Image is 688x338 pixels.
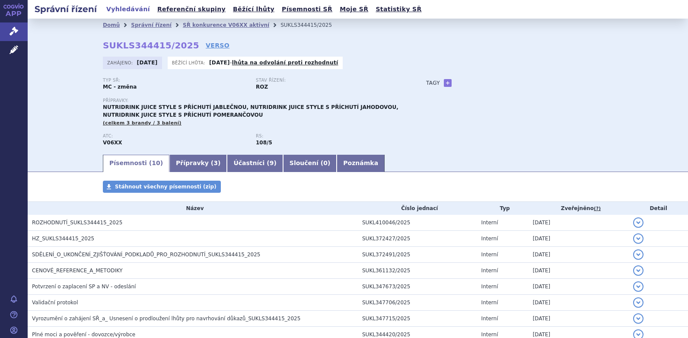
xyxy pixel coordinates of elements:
span: Běžící lhůta: [172,59,207,66]
td: SUKL372491/2025 [358,247,477,263]
a: Stáhnout všechny písemnosti (zip) [103,181,221,193]
a: Moje SŘ [337,3,371,15]
th: Detail [629,202,688,215]
button: detail [633,313,643,324]
span: Interní [481,332,498,338]
strong: [DATE] [209,60,230,66]
span: Interní [481,316,498,322]
td: [DATE] [529,247,629,263]
span: Stáhnout všechny písemnosti (zip) [115,184,217,190]
h2: Správní řízení [28,3,104,15]
span: Zahájeno: [107,59,134,66]
span: CENOVÉ_REFERENCE_A_METODIKY [32,268,123,274]
th: Typ [477,202,529,215]
span: Plné moci a pověření - dovozce/výrobce [32,332,135,338]
p: Typ SŘ: [103,78,247,83]
td: SUKL347715/2025 [358,311,477,327]
span: Interní [481,268,498,274]
span: Interní [481,252,498,258]
th: Zveřejněno [529,202,629,215]
button: detail [633,297,643,308]
td: SUKL372427/2025 [358,231,477,247]
strong: ROZ [256,84,268,90]
span: 3 [213,159,218,166]
strong: [DATE] [137,60,158,66]
th: Název [28,202,358,215]
a: SŘ konkurence V06XX aktivní [183,22,269,28]
p: ATC: [103,134,247,139]
a: Správní řízení [131,22,172,28]
strong: polymerní výživa speciální - hyperkalorická bez tuku [256,140,272,146]
td: [DATE] [529,311,629,327]
span: Interní [481,236,498,242]
td: [DATE] [529,263,629,279]
a: Sloučení (0) [283,155,337,172]
span: HZ_SUKLS344415_2025 [32,236,94,242]
button: detail [633,281,643,292]
span: Vyrozumění o zahájení SŘ_a_ Usnesení o prodloužení lhůty pro navrhování důkazů_SUKLS344415_2025 [32,316,300,322]
a: Písemnosti (10) [103,155,169,172]
span: 0 [323,159,328,166]
td: [DATE] [529,279,629,295]
p: RS: [256,134,400,139]
a: Účastníci (9) [227,155,283,172]
a: Referenční skupiny [155,3,228,15]
span: 9 [270,159,274,166]
a: Písemnosti SŘ [279,3,335,15]
a: VERSO [206,41,229,50]
span: (celkem 3 brandy / 3 balení) [103,120,182,126]
p: - [209,59,338,66]
td: SUKL410046/2025 [358,215,477,231]
td: [DATE] [529,215,629,231]
a: Domů [103,22,120,28]
a: lhůta na odvolání proti rozhodnutí [232,60,338,66]
button: detail [633,265,643,276]
abbr: (?) [594,206,601,212]
span: Interní [481,284,498,290]
h3: Tagy [426,78,440,88]
span: Validační protokol [32,300,78,306]
span: 10 [152,159,160,166]
td: SUKL347706/2025 [358,295,477,311]
td: [DATE] [529,231,629,247]
th: Číslo jednací [358,202,477,215]
span: Interní [481,300,498,306]
td: SUKL361132/2025 [358,263,477,279]
span: SDĚLENÍ_O_UKONČENÍ_ZJIŠŤOVÁNÍ_PODKLADŮ_PRO_ROZHODNUTÍ_SUKLS344415_2025 [32,252,260,258]
td: SUKL347673/2025 [358,279,477,295]
a: Přípravky (3) [169,155,227,172]
a: Poznámka [337,155,385,172]
p: Stav řízení: [256,78,400,83]
strong: SUKLS344415/2025 [103,40,199,51]
a: Statistiky SŘ [373,3,424,15]
button: detail [633,249,643,260]
span: Potvrzení o zaplacení SP a NV - odeslání [32,284,136,290]
button: detail [633,233,643,244]
strong: MC - změna [103,84,137,90]
span: ROZHODNUTÍ_SUKLS344415_2025 [32,220,122,226]
span: NUTRIDRINK JUICE STYLE S PŘÍCHUTÍ JABLEČNOU, NUTRIDRINK JUICE STYLE S PŘÍCHUTÍ JAHODOVOU, NUTRIDR... [103,104,398,118]
a: Vyhledávání [104,3,153,15]
button: detail [633,217,643,228]
strong: POTRAVINY PRO ZVLÁŠTNÍ LÉKAŘSKÉ ÚČELY (PZLÚ) (ČESKÁ ATC SKUPINA) [103,140,122,146]
span: Interní [481,220,498,226]
a: + [444,79,452,87]
li: SUKLS344415/2025 [280,19,343,32]
a: Běžící lhůty [230,3,277,15]
td: [DATE] [529,295,629,311]
p: Přípravky: [103,98,409,103]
